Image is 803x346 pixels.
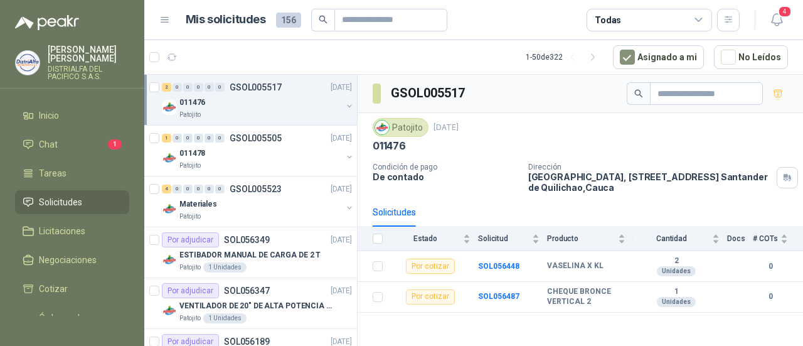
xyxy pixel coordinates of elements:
span: Producto [547,234,615,243]
a: Negociaciones [15,248,129,272]
div: Solicitudes [373,205,416,219]
div: 0 [205,83,214,92]
div: Unidades [657,297,696,307]
span: 1 [108,139,122,149]
div: 0 [194,134,203,143]
p: SOL056349 [224,235,270,244]
p: GSOL005523 [230,185,282,193]
th: Docs [727,227,753,251]
img: Company Logo [162,202,177,217]
p: Materiales [179,198,217,210]
div: 0 [194,83,203,92]
p: GSOL005517 [230,83,282,92]
a: Inicio [15,104,129,127]
p: SOL056189 [224,337,270,346]
div: 0 [215,185,225,193]
span: Cantidad [633,234,710,243]
div: 1 - 50 de 322 [526,47,603,67]
div: Todas [595,13,621,27]
p: Patojito [179,161,201,171]
span: Solicitud [478,234,529,243]
p: 011478 [179,148,205,159]
p: [DATE] [331,132,352,144]
a: 2 0 0 0 0 0 GSOL005517[DATE] Company Logo011476Patojito [162,80,354,120]
span: Cotizar [39,282,68,296]
div: Por adjudicar [162,232,219,247]
b: 1 [633,287,720,297]
img: Company Logo [162,151,177,166]
img: Logo peakr [15,15,79,30]
div: 2 [162,83,171,92]
p: Dirección [528,163,772,171]
button: Asignado a mi [613,45,704,69]
div: 4 [162,185,171,193]
h1: Mis solicitudes [186,11,266,29]
b: 2 [633,256,720,266]
a: Licitaciones [15,219,129,243]
div: Patojito [373,118,428,137]
div: 1 [162,134,171,143]
div: 0 [173,185,182,193]
img: Company Logo [16,51,40,75]
p: Patojito [179,212,201,222]
span: Inicio [39,109,59,122]
p: [DATE] [331,82,352,94]
a: 4 0 0 0 0 0 GSOL005523[DATE] Company LogoMaterialesPatojito [162,181,354,222]
p: [GEOGRAPHIC_DATA], [STREET_ADDRESS] Santander de Quilichao , Cauca [528,171,772,193]
th: Estado [390,227,478,251]
p: [DATE] [433,122,459,134]
p: [DATE] [331,285,352,297]
div: 0 [173,83,182,92]
a: 1 0 0 0 0 0 GSOL005505[DATE] Company Logo011478Patojito [162,131,354,171]
p: Patojito [179,313,201,323]
a: SOL056487 [478,292,519,301]
a: Tareas [15,161,129,185]
span: search [634,89,643,98]
button: No Leídos [714,45,788,69]
div: 1 Unidades [203,262,247,273]
span: Órdenes de Compra [39,311,117,338]
b: CHEQUE BRONCE VERTICAL 2 [547,287,625,306]
p: [DATE] [331,183,352,195]
img: Company Logo [162,252,177,268]
div: 0 [173,134,182,143]
p: [DATE] [331,234,352,246]
div: 0 [183,134,193,143]
a: Por adjudicarSOL056347[DATE] Company LogoVENTILADOR DE 20" DE ALTA POTENCIA PARA ANCLAR A LA PARE... [144,278,357,329]
b: 0 [753,291,788,303]
span: Estado [390,234,460,243]
div: Por adjudicar [162,283,219,298]
span: Chat [39,138,58,151]
div: 1 Unidades [203,313,247,323]
span: Tareas [39,166,66,180]
a: Cotizar [15,277,129,301]
p: GSOL005505 [230,134,282,143]
div: Por cotizar [406,259,455,274]
span: Negociaciones [39,253,97,267]
img: Company Logo [375,121,389,134]
div: 0 [183,185,193,193]
div: 0 [215,134,225,143]
img: Company Logo [162,303,177,318]
p: [PERSON_NAME] [PERSON_NAME] [48,45,129,63]
span: # COTs [753,234,778,243]
th: Producto [547,227,633,251]
div: 0 [183,83,193,92]
div: 0 [215,83,225,92]
a: SOL056448 [478,262,519,271]
img: Company Logo [162,100,177,115]
p: DISTRIALFA DEL PACIFICO S.A.S. [48,65,129,80]
h3: GSOL005517 [391,84,467,103]
th: Solicitud [478,227,547,251]
p: 011476 [373,139,406,153]
p: VENTILADOR DE 20" DE ALTA POTENCIA PARA ANCLAR A LA PARED [179,300,336,312]
th: # COTs [753,227,803,251]
p: SOL056347 [224,286,270,295]
span: Solicitudes [39,195,82,209]
div: Por cotizar [406,289,455,305]
span: Licitaciones [39,224,85,238]
a: Chat1 [15,132,129,156]
p: 011476 [179,97,205,109]
div: Unidades [657,266,696,276]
